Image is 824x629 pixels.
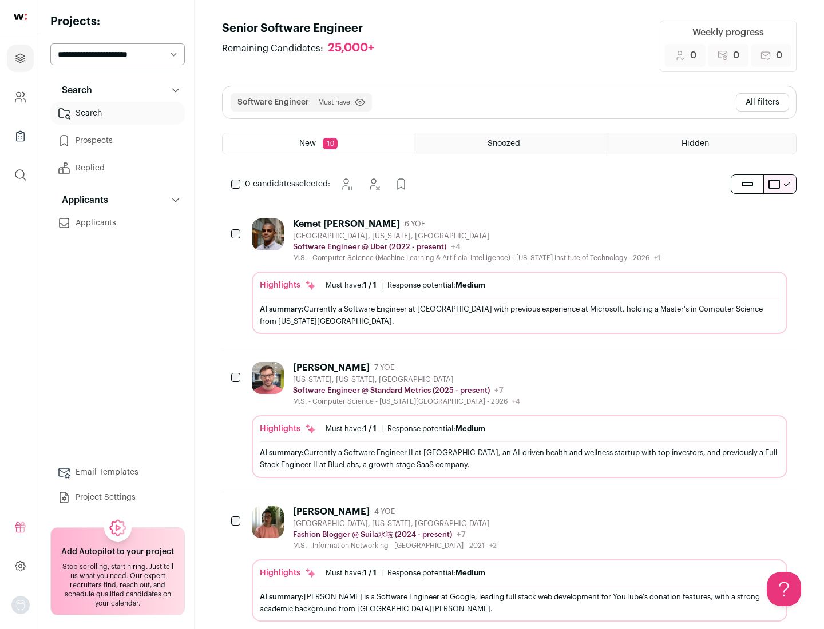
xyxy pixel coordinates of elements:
span: +4 [512,398,520,405]
div: Currently a Software Engineer II at [GEOGRAPHIC_DATA], an AI-driven health and wellness startup w... [260,447,779,471]
div: Must have: [326,424,377,433]
button: Add to Prospects [390,173,413,196]
img: wellfound-shorthand-0d5821cbd27db2630d0214b213865d53afaa358527fdda9d0ea32b1df1b89c2c.svg [14,14,27,20]
a: Project Settings [50,486,185,509]
span: 1 / 1 [363,281,377,289]
span: New [299,140,316,148]
span: Medium [455,569,485,576]
div: [PERSON_NAME] [293,506,370,517]
span: selected: [245,178,330,190]
h2: Add Autopilot to your project [61,546,174,558]
span: +4 [451,243,461,251]
a: Company Lists [7,122,34,150]
span: +2 [489,542,497,549]
div: [PERSON_NAME] [293,362,370,373]
button: Open dropdown [11,596,30,614]
div: Stop scrolling, start hiring. Just tell us what you need. Our expert recruiters find, reach out, ... [58,562,177,608]
a: [PERSON_NAME] 7 YOE [US_STATE], [US_STATE], [GEOGRAPHIC_DATA] Software Engineer @ Standard Metric... [252,362,787,477]
div: [PERSON_NAME] is a Software Engineer at Google, leading full stack web development for YouTube's ... [260,591,779,615]
button: Hide [362,173,385,196]
p: Software Engineer @ Uber (2022 - present) [293,242,446,252]
img: ebffc8b94a612106133ad1a79c5dcc917f1f343d62299c503ebb759c428adb03.jpg [252,506,284,538]
div: 25,000+ [328,41,374,55]
span: +7 [494,387,504,395]
iframe: Help Scout Beacon - Open [767,572,801,606]
div: [GEOGRAPHIC_DATA], [US_STATE], [GEOGRAPHIC_DATA] [293,232,660,241]
a: Search [50,102,185,125]
div: M.S. - Computer Science (Machine Learning & Artificial Intelligence) - [US_STATE] Institute of Te... [293,253,660,262]
ul: | [326,424,485,433]
div: Response potential: [387,568,485,578]
div: Currently a Software Engineer at [GEOGRAPHIC_DATA] with previous experience at Microsoft, holding... [260,303,779,327]
span: Hidden [682,140,709,148]
span: 4 YOE [374,507,395,516]
a: Replied [50,157,185,180]
button: All filters [736,93,789,112]
h1: Senior Software Engineer [222,21,386,37]
span: 7 YOE [374,363,394,372]
span: Medium [455,281,485,289]
a: Projects [7,45,34,72]
ul: | [326,281,485,290]
span: Medium [455,425,485,432]
span: Remaining Candidates: [222,42,323,55]
span: AI summary: [260,305,304,313]
span: 1 / 1 [363,425,377,432]
a: Prospects [50,129,185,152]
h2: Projects: [50,14,185,30]
div: M.S. - Computer Science - [US_STATE][GEOGRAPHIC_DATA] - 2026 [293,397,520,406]
img: 92c6d1596c26b24a11d48d3f64f639effaf6bd365bf059bea4cfc008ddd4fb99.jpg [252,362,284,394]
div: Kemet [PERSON_NAME] [293,218,400,230]
p: Software Engineer @ Standard Metrics (2025 - present) [293,386,490,395]
button: Search [50,79,185,102]
div: Must have: [326,281,377,290]
p: Applicants [55,193,108,207]
div: [US_STATE], [US_STATE], [GEOGRAPHIC_DATA] [293,375,520,384]
div: M.S. - Information Networking - [GEOGRAPHIC_DATA] - 2021 [293,541,497,550]
span: 1 / 1 [363,569,377,576]
a: Applicants [50,212,185,234]
a: Snoozed [414,133,605,154]
p: Fashion Blogger @ Suila水啦 (2024 - present) [293,530,452,539]
p: Search [55,83,92,97]
a: Kemet [PERSON_NAME] 6 YOE [GEOGRAPHIC_DATA], [US_STATE], [GEOGRAPHIC_DATA] Software Engineer @ Ub... [252,218,787,334]
button: Software Engineer [237,97,309,108]
div: Highlights [260,280,316,291]
span: 0 [690,49,696,62]
span: 0 [733,49,739,62]
span: 0 [776,49,782,62]
span: Must have [318,98,350,107]
ul: | [326,568,485,578]
div: Highlights [260,567,316,579]
span: Snoozed [488,140,520,148]
span: 6 YOE [405,220,425,229]
a: Add Autopilot to your project Stop scrolling, start hiring. Just tell us what you need. Our exper... [50,527,185,615]
div: Weekly progress [692,26,764,39]
img: 927442a7649886f10e33b6150e11c56b26abb7af887a5a1dd4d66526963a6550.jpg [252,218,284,250]
div: Highlights [260,423,316,435]
a: Hidden [605,133,796,154]
div: Response potential: [387,281,485,290]
span: +7 [457,531,466,539]
button: Applicants [50,189,185,212]
button: Snooze [335,173,358,196]
a: Company and ATS Settings [7,83,34,111]
span: +1 [654,254,660,261]
div: Must have: [326,568,377,578]
img: nopic.png [11,596,30,614]
a: Email Templates [50,461,185,484]
span: 0 candidates [245,180,295,188]
span: AI summary: [260,449,304,456]
span: AI summary: [260,593,304,600]
span: 10 [323,138,338,149]
a: [PERSON_NAME] 4 YOE [GEOGRAPHIC_DATA], [US_STATE], [GEOGRAPHIC_DATA] Fashion Blogger @ Suila水啦 (2... [252,506,787,622]
div: Response potential: [387,424,485,433]
div: [GEOGRAPHIC_DATA], [US_STATE], [GEOGRAPHIC_DATA] [293,519,497,528]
